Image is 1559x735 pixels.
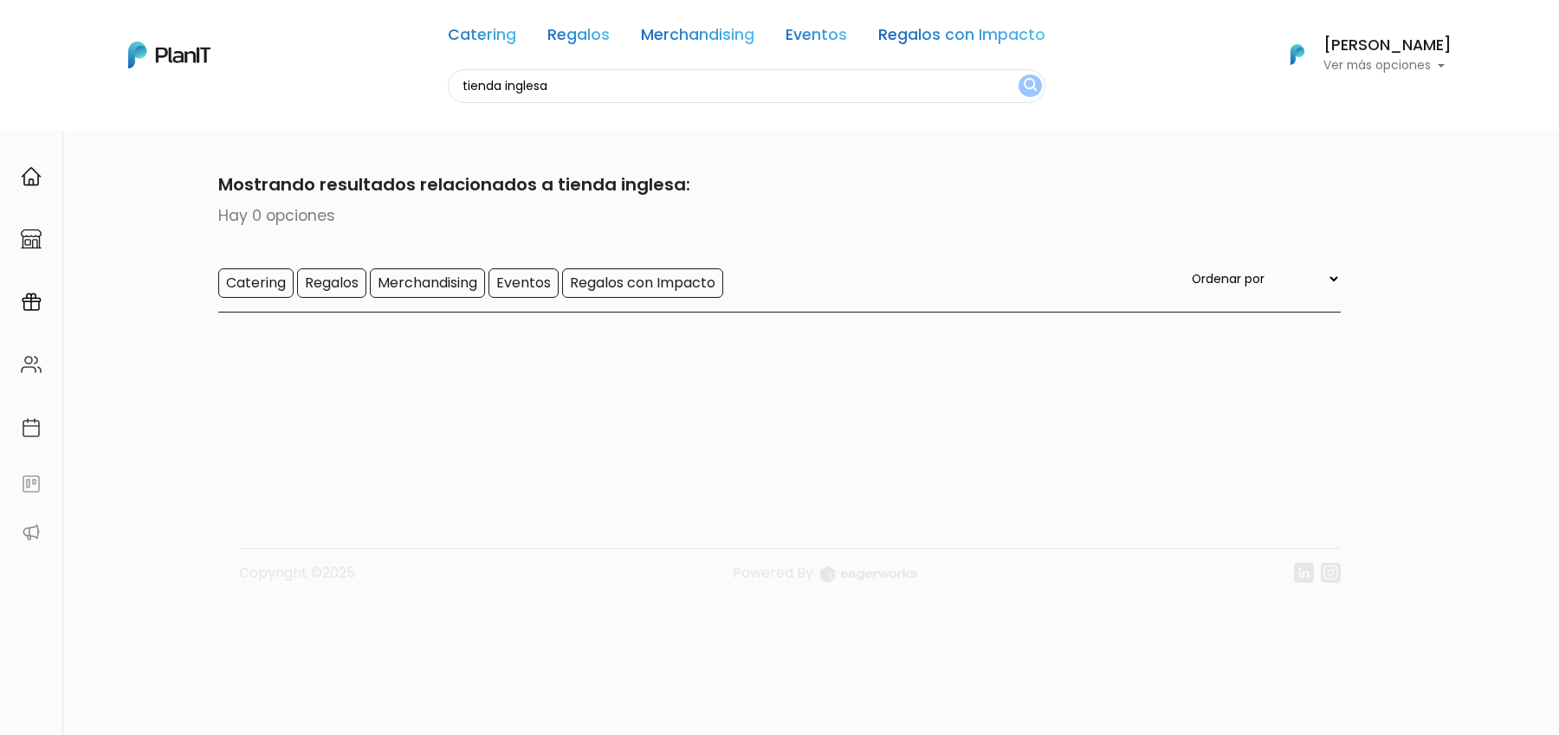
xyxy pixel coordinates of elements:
p: Mostrando resultados relacionados a tienda inglesa: [218,171,1341,197]
img: search_button-432b6d5273f82d61273b3651a40e1bd1b912527efae98b1b7a1b2c0702e16a8d.svg [1024,78,1037,94]
input: Merchandising [370,268,485,298]
img: campaigns-02234683943229c281be62815700db0a1741e53638e28bf9629b52c665b00959.svg [21,292,42,313]
img: PlanIt Logo [128,42,210,68]
button: PlanIt Logo [PERSON_NAME] Ver más opciones [1268,32,1452,77]
img: calendar-87d922413cdce8b2cf7b7f5f62616a5cf9e4887200fb71536465627b3292af00.svg [21,417,42,438]
img: PlanIt Logo [1278,35,1316,74]
img: home-e721727adea9d79c4d83392d1f703f7f8bce08238fde08b1acbfd93340b81755.svg [21,166,42,187]
img: feedback-78b5a0c8f98aac82b08bfc38622c3050aee476f2c9584af64705fc4e61158814.svg [21,474,42,494]
img: partners-52edf745621dab592f3b2c58e3bca9d71375a7ef29c3b500c9f145b62cc070d4.svg [21,522,42,543]
a: Merchandising [641,28,754,48]
span: translation missing: es.layouts.footer.powered_by [733,563,813,583]
input: Regalos [297,268,366,298]
a: Regalos con Impacto [878,28,1045,48]
img: linkedin-cc7d2dbb1a16aff8e18f147ffe980d30ddd5d9e01409788280e63c91fc390ff4.svg [1294,563,1314,583]
p: Ver más opciones [1323,60,1452,72]
img: marketplace-4ceaa7011d94191e9ded77b95e3339b90024bf715f7c57f8cf31f2d8c509eaba.svg [21,229,42,249]
img: people-662611757002400ad9ed0e3c099ab2801c6687ba6c219adb57efc949bc21e19d.svg [21,354,42,375]
a: Regalos [547,28,610,48]
input: Buscá regalos, desayunos, y más [448,69,1045,103]
p: Hay 0 opciones [218,204,1341,227]
a: Eventos [786,28,847,48]
img: instagram-7ba2a2629254302ec2a9470e65da5de918c9f3c9a63008f8abed3140a32961bf.svg [1321,563,1341,583]
h6: [PERSON_NAME] [1323,38,1452,54]
input: Eventos [488,268,559,298]
a: Catering [448,28,516,48]
input: Catering [218,268,294,298]
p: Copyright ©2025 [239,563,355,596]
a: Powered By [733,563,917,596]
img: logo_eagerworks-044938b0bf012b96b195e05891a56339191180c2d98ce7df62ca656130a436fa.svg [820,566,917,583]
input: Regalos con Impacto [562,268,723,298]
